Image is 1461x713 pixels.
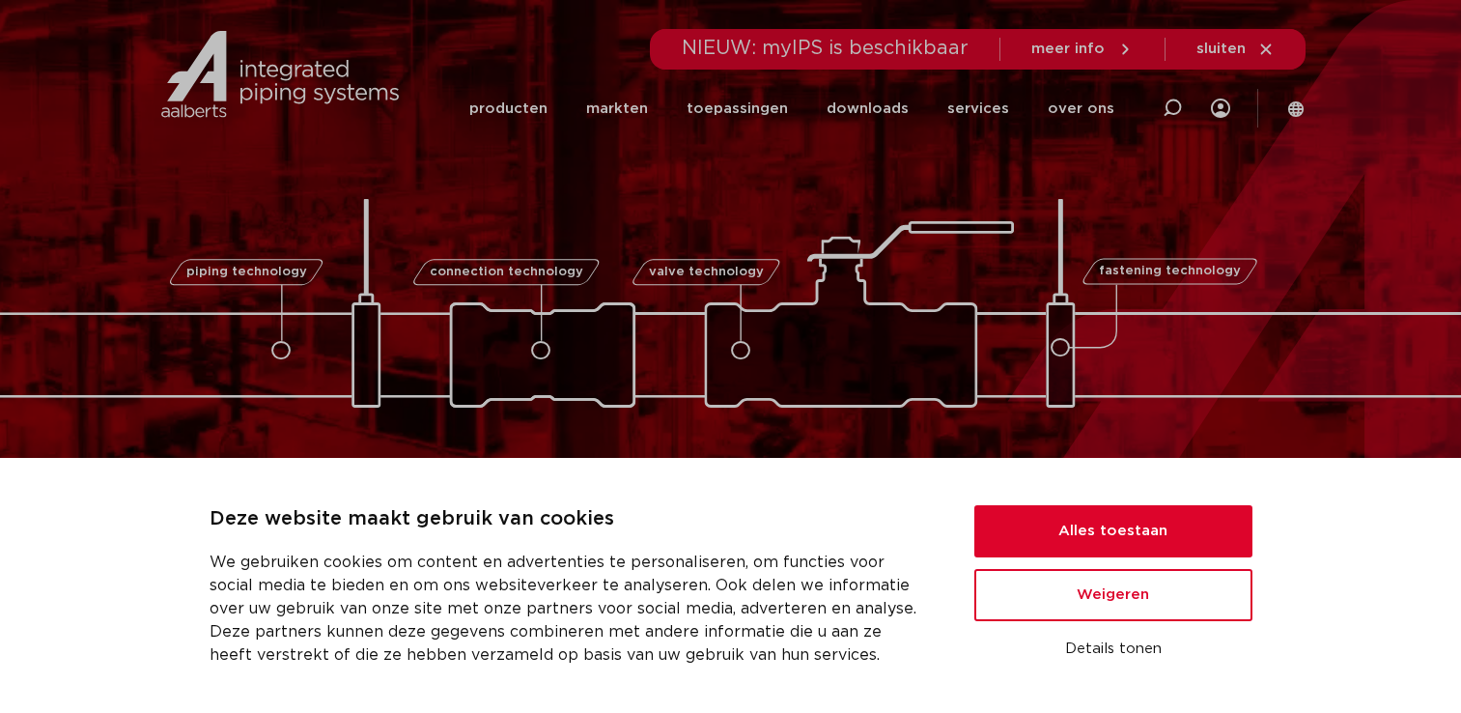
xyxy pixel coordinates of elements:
span: meer info [1031,42,1105,56]
a: sluiten [1196,41,1275,58]
a: producten [469,71,548,146]
a: toepassingen [687,71,788,146]
a: over ons [1048,71,1114,146]
button: Alles toestaan [974,505,1252,557]
p: We gebruiken cookies om content en advertenties te personaliseren, om functies voor social media ... [210,551,928,667]
span: sluiten [1196,42,1246,56]
button: Weigeren [974,569,1252,621]
span: valve technology [649,266,764,278]
a: markten [586,71,648,146]
a: meer info [1031,41,1134,58]
span: piping technology [186,266,307,278]
a: downloads [827,71,909,146]
a: services [947,71,1009,146]
p: Deze website maakt gebruik van cookies [210,504,928,535]
nav: Menu [469,71,1114,146]
span: NIEUW: myIPS is beschikbaar [682,39,969,58]
button: Details tonen [974,633,1252,666]
span: fastening technology [1099,266,1241,278]
span: connection technology [429,266,582,278]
